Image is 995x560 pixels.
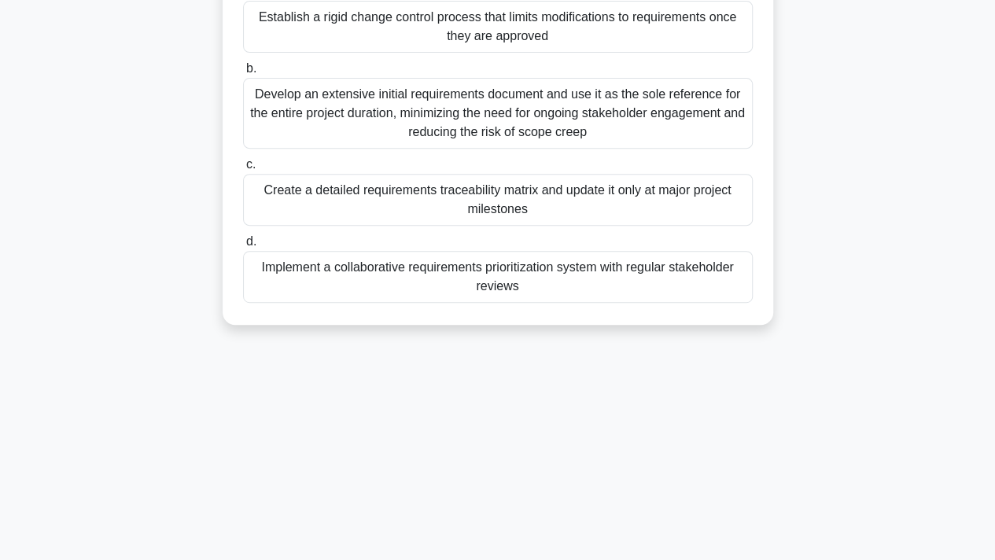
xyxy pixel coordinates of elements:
[246,234,256,248] span: d.
[243,174,753,226] div: Create a detailed requirements traceability matrix and update it only at major project milestones
[246,157,256,171] span: c.
[246,61,256,75] span: b.
[243,78,753,149] div: Develop an extensive initial requirements document and use it as the sole reference for the entir...
[243,1,753,53] div: Establish a rigid change control process that limits modifications to requirements once they are ...
[243,251,753,303] div: Implement a collaborative requirements prioritization system with regular stakeholder reviews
